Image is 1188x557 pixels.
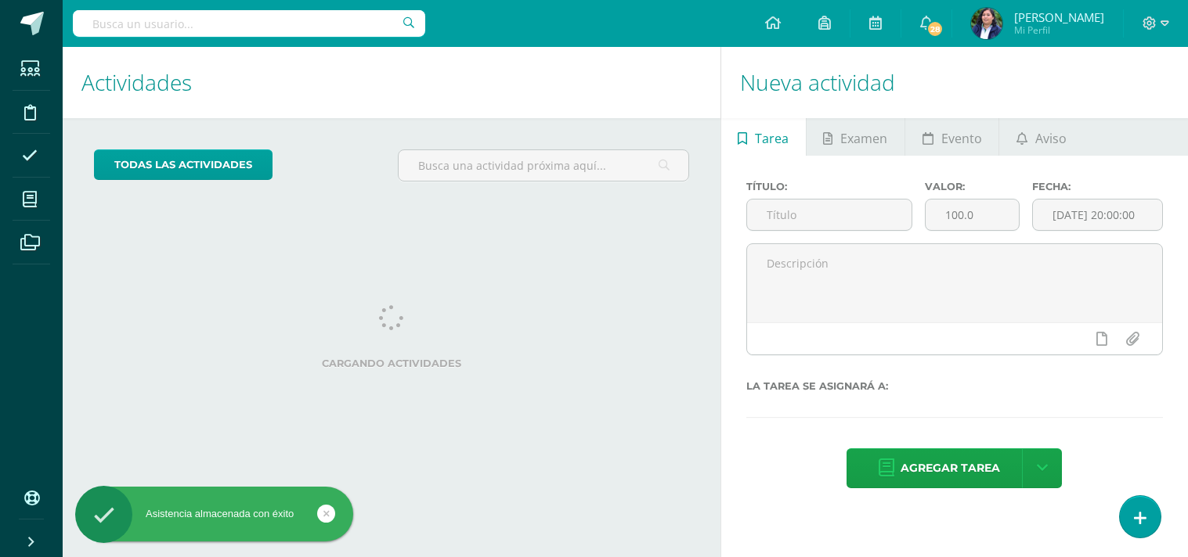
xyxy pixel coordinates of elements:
input: Fecha de entrega [1033,199,1162,230]
span: [PERSON_NAME] [1014,9,1104,25]
label: Valor: [925,181,1020,192]
img: cc393a5ce9805ad72d48e0f4d9f74595.png [971,8,1002,39]
a: Evento [905,118,998,156]
span: Tarea [755,120,789,157]
input: Busca un usuario... [73,10,425,37]
label: Fecha: [1032,181,1163,192]
h1: Nueva actividad [740,47,1169,118]
a: Tarea [721,118,806,156]
span: Mi Perfil [1014,23,1104,37]
span: Aviso [1035,120,1067,157]
span: Agregar tarea [901,449,1000,487]
div: Asistencia almacenada con éxito [75,507,353,521]
span: Evento [941,120,982,157]
input: Busca una actividad próxima aquí... [399,150,688,181]
span: Examen [840,120,887,157]
label: Cargando actividades [94,358,689,369]
a: todas las Actividades [94,149,273,180]
input: Título [747,199,912,230]
a: Aviso [999,118,1083,156]
input: Puntos máximos [926,199,1019,230]
label: La tarea se asignará a: [746,380,1163,392]
label: Título: [746,181,913,192]
h1: Actividades [81,47,702,118]
span: 28 [926,20,944,38]
a: Examen [807,118,905,156]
